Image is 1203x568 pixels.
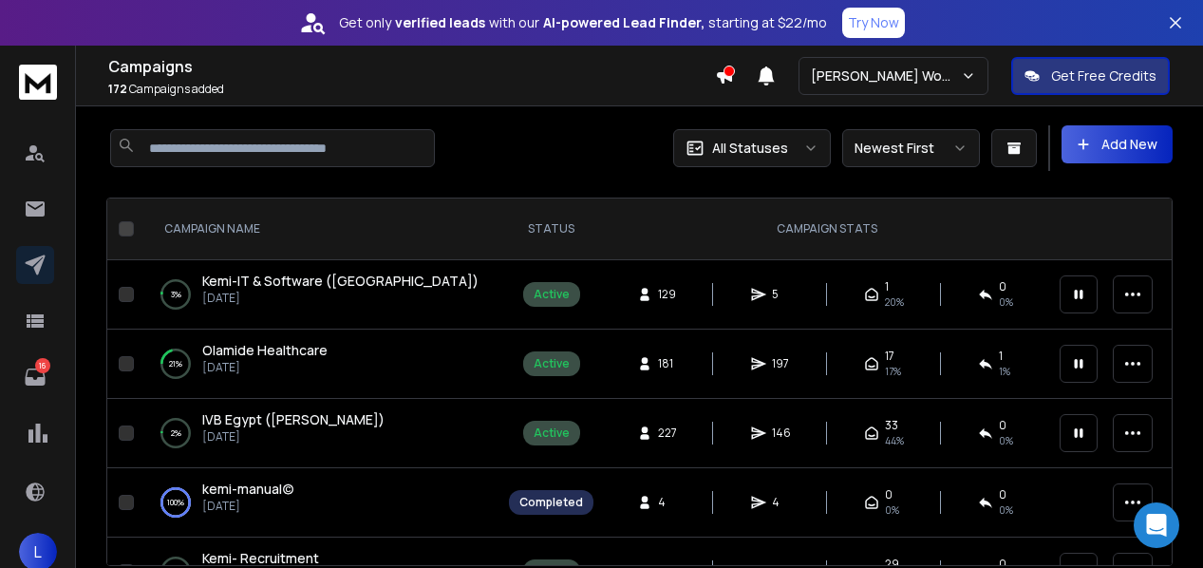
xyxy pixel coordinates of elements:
strong: verified leads [395,13,485,32]
span: 227 [658,426,677,441]
span: 0 % [885,502,899,518]
div: Active [534,426,570,441]
p: All Statuses [712,139,788,158]
span: Kemi-IT & Software ([GEOGRAPHIC_DATA]) [202,272,479,290]
span: 0 [885,487,893,502]
span: 1 [885,279,889,294]
h1: Campaigns [108,55,715,78]
span: 44 % [885,433,904,448]
span: IVB Egypt ([PERSON_NAME]) [202,410,385,428]
span: 4 [772,495,791,510]
span: 0 [999,487,1006,502]
span: 17 [885,349,894,364]
span: 129 [658,287,677,302]
a: IVB Egypt ([PERSON_NAME]) [202,410,385,429]
span: 0 % [999,433,1013,448]
p: 21 % [169,354,182,373]
p: 100 % [167,493,184,512]
div: Active [534,287,570,302]
th: STATUS [498,199,605,260]
a: 16 [16,358,54,396]
span: 20 % [885,294,904,310]
p: [DATE] [202,429,385,445]
p: Campaigns added [108,82,715,97]
p: 16 [35,358,50,373]
a: Kemi-IT & Software ([GEOGRAPHIC_DATA]) [202,272,479,291]
span: 1 [999,349,1003,364]
button: Add New [1062,125,1173,163]
a: Olamide Healthcare [202,341,328,360]
span: 181 [658,356,677,371]
p: Try Now [848,13,899,32]
button: Get Free Credits [1011,57,1170,95]
span: 17 % [885,364,901,379]
td: 21%Olamide Healthcare[DATE] [141,330,498,399]
a: Kemi- Recruitment [202,549,319,568]
div: Active [534,356,570,371]
th: CAMPAIGN NAME [141,199,498,260]
p: 2 % [171,424,181,443]
span: 146 [772,426,791,441]
p: Get Free Credits [1051,66,1156,85]
span: 197 [772,356,791,371]
td: 2%IVB Egypt ([PERSON_NAME])[DATE] [141,399,498,468]
p: [PERSON_NAME] Workspace [811,66,961,85]
span: 0 % [999,294,1013,310]
a: kemi-manual(c) [202,480,294,499]
td: 100%kemi-manual(c)[DATE] [141,468,498,538]
p: 3 % [171,285,181,304]
img: logo [19,65,57,100]
p: [DATE] [202,499,294,514]
button: Newest First [842,129,980,167]
span: Kemi- Recruitment [202,549,319,567]
span: 172 [108,81,127,97]
p: [DATE] [202,291,479,306]
span: 0 [999,418,1006,433]
span: 33 [885,418,898,433]
button: Try Now [842,8,905,38]
div: Open Intercom Messenger [1134,502,1179,548]
span: 0 % [999,502,1013,518]
th: CAMPAIGN STATS [605,199,1048,260]
span: 1 % [999,364,1010,379]
p: [DATE] [202,360,328,375]
span: Olamide Healthcare [202,341,328,359]
p: Get only with our starting at $22/mo [339,13,827,32]
td: 3%Kemi-IT & Software ([GEOGRAPHIC_DATA])[DATE] [141,260,498,330]
strong: AI-powered Lead Finder, [543,13,705,32]
span: 0 [999,279,1006,294]
span: 4 [658,495,677,510]
span: 5 [772,287,791,302]
div: Completed [519,495,583,510]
